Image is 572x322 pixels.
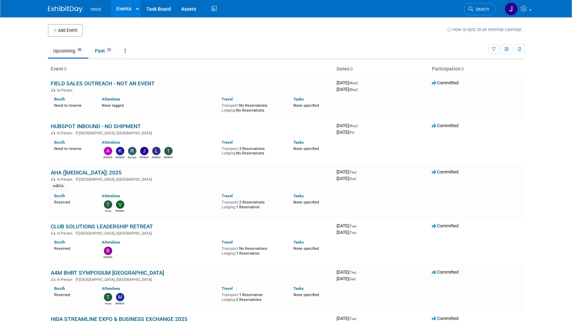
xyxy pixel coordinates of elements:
[429,63,524,75] th: Participation
[51,277,55,281] img: In-Person Event
[349,170,356,174] span: (Thu)
[51,130,331,135] div: [GEOGRAPHIC_DATA], [GEOGRAPHIC_DATA]
[116,147,124,155] img: Kyle Toscano
[116,293,124,301] img: Matthew Rosbrough
[57,231,75,236] span: In-Person
[48,63,334,75] th: Event
[54,286,65,291] a: Booth
[104,293,112,301] img: Tessa Schwikerath
[222,140,233,145] a: Travel
[164,147,173,155] img: Ty Bowman
[293,103,319,108] span: None specified
[473,7,489,12] span: Search
[293,246,319,251] span: None specified
[359,80,360,85] span: -
[222,199,283,209] div: 2 Reservations 1 Reservation
[116,209,124,213] div: Victor Paradiso
[222,146,239,151] span: Transport:
[357,269,358,275] span: -
[359,123,360,128] span: -
[51,80,155,87] a: FIELD SALES OUTREACH - NOT AN EVENT
[51,131,55,134] img: In-Person Event
[349,317,356,321] span: (Tue)
[357,223,358,228] span: -
[432,316,458,321] span: Committed
[293,200,319,205] span: None specified
[222,102,283,113] div: No Reservations No Reservations
[54,240,65,245] a: Booth
[57,131,75,135] span: In-Person
[116,301,124,305] div: Matthew Rosbrough
[293,286,304,291] a: Tasks
[222,200,239,205] span: Transport:
[432,80,458,85] span: Committed
[102,140,120,145] a: Attendees
[222,108,236,113] span: Lodging:
[104,200,112,209] img: Tessa Schwikerath
[222,240,233,245] a: Travel
[164,155,173,159] div: Ty Bowman
[349,177,356,181] span: (Sun)
[102,193,120,198] a: Attendees
[222,246,239,251] span: Transport:
[54,199,92,205] div: Reserved
[432,269,458,275] span: Committed
[222,251,236,256] span: Lodging:
[222,293,239,297] span: Transport:
[222,193,233,198] a: Travel
[349,124,358,128] span: (Wed)
[337,269,358,275] span: [DATE]
[102,240,120,245] a: Attendees
[116,155,124,159] div: Kyle Toscano
[104,301,112,305] div: Tessa Schwikerath
[293,193,304,198] a: Tasks
[57,88,75,93] span: In-Person
[447,27,524,32] a: How to sync to an external calendar...
[51,223,153,230] a: CLUB SOLUTIONS LEADERSHIP RETREAT
[349,81,358,85] span: (Wed)
[102,102,216,108] div: None tagged
[105,47,113,53] span: 52
[505,2,518,16] img: Jose Gregory
[337,87,358,92] span: [DATE]
[57,177,75,182] span: In-Person
[63,66,67,72] a: Sort by Event Name
[104,247,112,255] img: Bob Surface
[128,155,136,159] div: Rachael Snyder
[337,80,360,85] span: [DATE]
[104,147,112,155] img: Ashley Perez
[349,66,353,72] a: Sort by Start Date
[54,245,92,251] div: Reserved
[48,44,88,57] a: Upcoming58
[54,145,92,151] div: Need to reserve
[51,177,55,181] img: In-Person Event
[293,140,304,145] a: Tasks
[222,151,236,155] span: Lodging:
[337,130,354,135] span: [DATE]
[222,103,239,108] span: Transport:
[102,286,120,291] a: Attendees
[54,291,92,297] div: Reserved
[293,240,304,245] a: Tasks
[460,66,464,72] a: Sort by Participation Type
[293,97,304,102] a: Tasks
[337,169,358,174] span: [DATE]
[293,146,319,151] span: None specified
[48,24,83,37] button: Add Event
[152,147,161,155] img: Lyndsey Nunez
[337,176,356,181] span: [DATE]
[432,123,458,128] span: Committed
[349,231,356,235] span: (Thu)
[337,223,358,228] span: [DATE]
[222,245,283,256] div: No Reservations 1 Reservation
[51,169,122,176] a: AHA ([MEDICAL_DATA]) 2025
[140,155,148,159] div: Joe Mora
[57,277,75,282] span: In-Person
[293,293,319,297] span: None specified
[51,230,331,236] div: [GEOGRAPHIC_DATA], [GEOGRAPHIC_DATA]
[76,47,83,53] span: 58
[337,276,356,281] span: [DATE]
[222,286,233,291] a: Travel
[54,97,65,102] a: Booth
[51,88,55,92] img: In-Person Event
